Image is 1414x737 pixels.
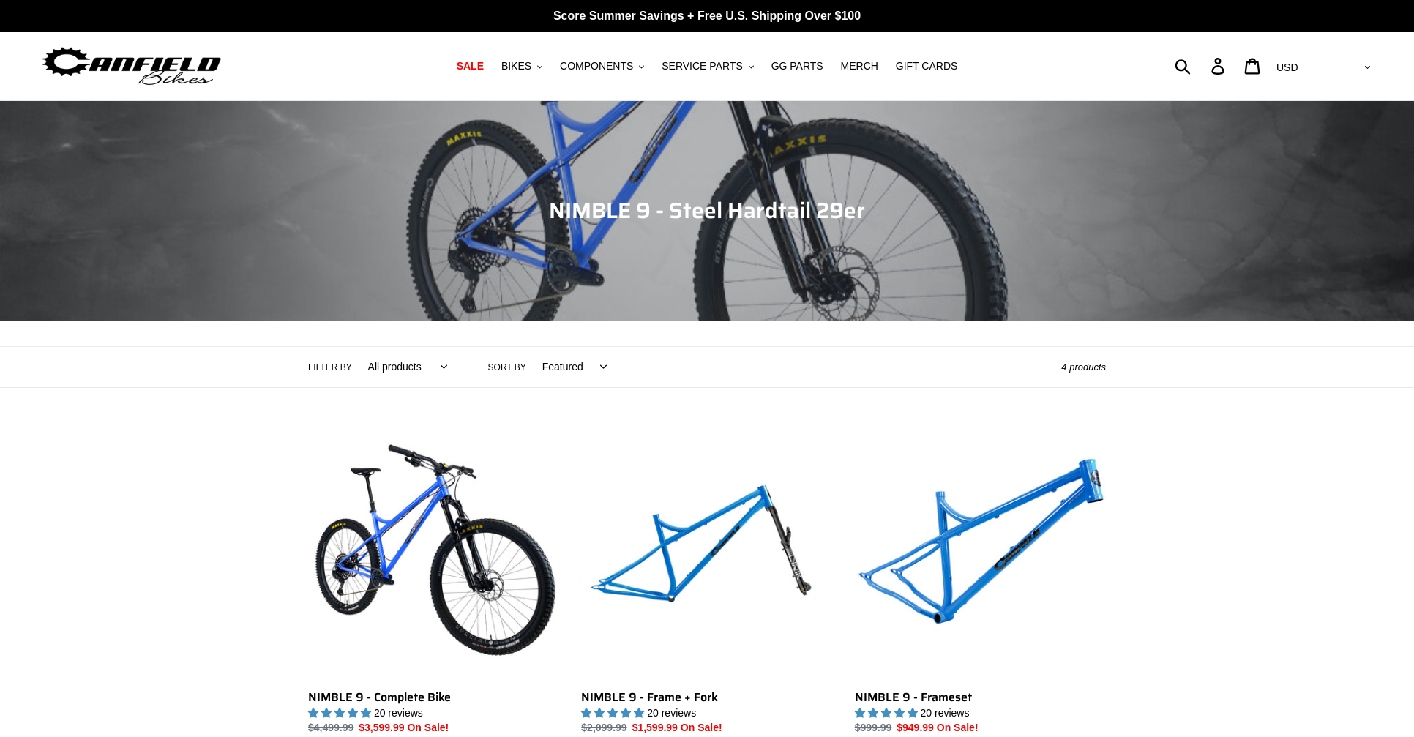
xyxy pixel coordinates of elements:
[501,60,531,72] span: BIKES
[764,56,831,76] a: GG PARTS
[896,60,958,72] span: GIFT CARDS
[549,193,865,228] span: NIMBLE 9 - Steel Hardtail 29er
[841,60,878,72] span: MERCH
[457,60,484,72] span: SALE
[889,56,965,76] a: GIFT CARDS
[488,361,526,374] label: Sort by
[308,361,352,374] label: Filter by
[560,60,633,72] span: COMPONENTS
[654,56,760,76] button: SERVICE PARTS
[40,43,223,89] img: Canfield Bikes
[449,56,491,76] a: SALE
[662,60,742,72] span: SERVICE PARTS
[553,56,651,76] button: COMPONENTS
[771,60,823,72] span: GG PARTS
[1061,362,1106,373] span: 4 products
[1183,50,1220,82] input: Search
[834,56,886,76] a: MERCH
[494,56,550,76] button: BIKES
